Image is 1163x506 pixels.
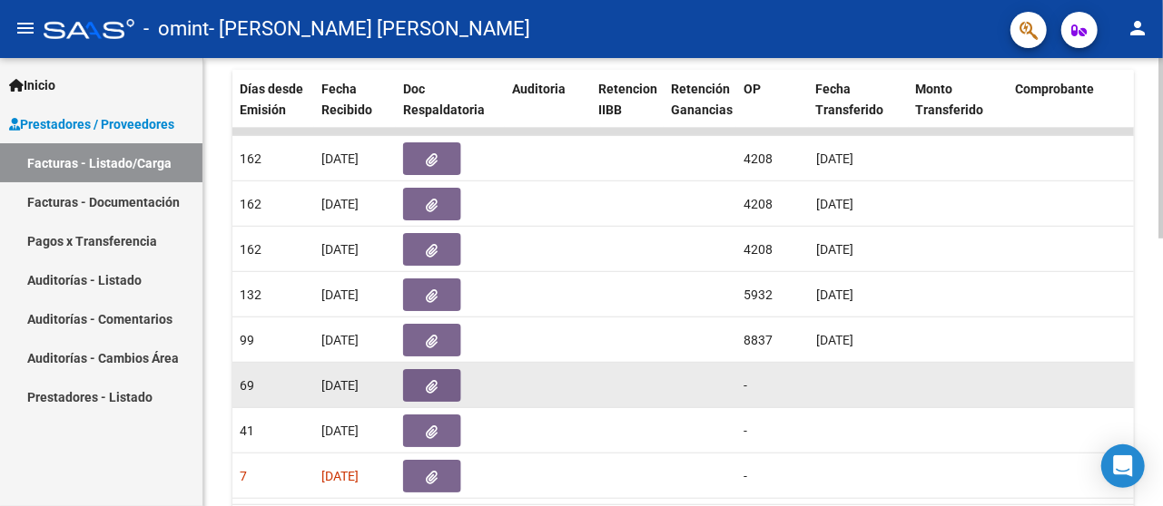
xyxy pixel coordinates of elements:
[9,114,174,134] span: Prestadores / Proveedores
[240,151,261,166] span: 162
[240,287,261,302] span: 132
[321,333,359,347] span: [DATE]
[321,197,359,211] span: [DATE]
[321,287,359,302] span: [DATE]
[240,469,247,483] span: 7
[816,287,853,302] span: [DATE]
[909,70,1009,150] datatable-header-cell: Monto Transferido
[505,70,591,150] datatable-header-cell: Auditoria
[744,82,761,96] span: OP
[1016,82,1095,96] span: Comprobante
[816,197,853,211] span: [DATE]
[598,82,657,117] span: Retencion IIBB
[816,333,853,347] span: [DATE]
[321,151,359,166] span: [DATE]
[1101,444,1145,488] div: Open Intercom Messenger
[809,70,909,150] datatable-header-cell: Fecha Transferido
[664,70,736,150] datatable-header-cell: Retención Ganancias
[232,70,314,150] datatable-header-cell: Días desde Emisión
[744,333,773,347] span: 8837
[736,70,809,150] datatable-header-cell: OP
[321,378,359,393] span: [DATE]
[403,82,485,117] span: Doc Respaldatoria
[916,82,984,117] span: Monto Transferido
[1127,17,1148,39] mat-icon: person
[744,423,747,438] span: -
[240,242,261,257] span: 162
[512,82,566,96] span: Auditoria
[744,378,747,393] span: -
[816,242,853,257] span: [DATE]
[744,242,773,257] span: 4208
[396,70,505,150] datatable-header-cell: Doc Respaldatoria
[591,70,664,150] datatable-header-cell: Retencion IIBB
[744,469,747,483] span: -
[744,197,773,211] span: 4208
[240,423,254,438] span: 41
[314,70,396,150] datatable-header-cell: Fecha Recibido
[240,197,261,211] span: 162
[9,75,55,95] span: Inicio
[321,82,372,117] span: Fecha Recibido
[816,151,853,166] span: [DATE]
[240,378,254,393] span: 69
[321,469,359,483] span: [DATE]
[321,423,359,438] span: [DATE]
[240,82,303,117] span: Días desde Emisión
[744,287,773,302] span: 5932
[143,9,209,49] span: - omint
[240,333,254,347] span: 99
[321,242,359,257] span: [DATE]
[816,82,884,117] span: Fecha Transferido
[209,9,530,49] span: - [PERSON_NAME] [PERSON_NAME]
[671,82,733,117] span: Retención Ganancias
[744,151,773,166] span: 4208
[15,17,36,39] mat-icon: menu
